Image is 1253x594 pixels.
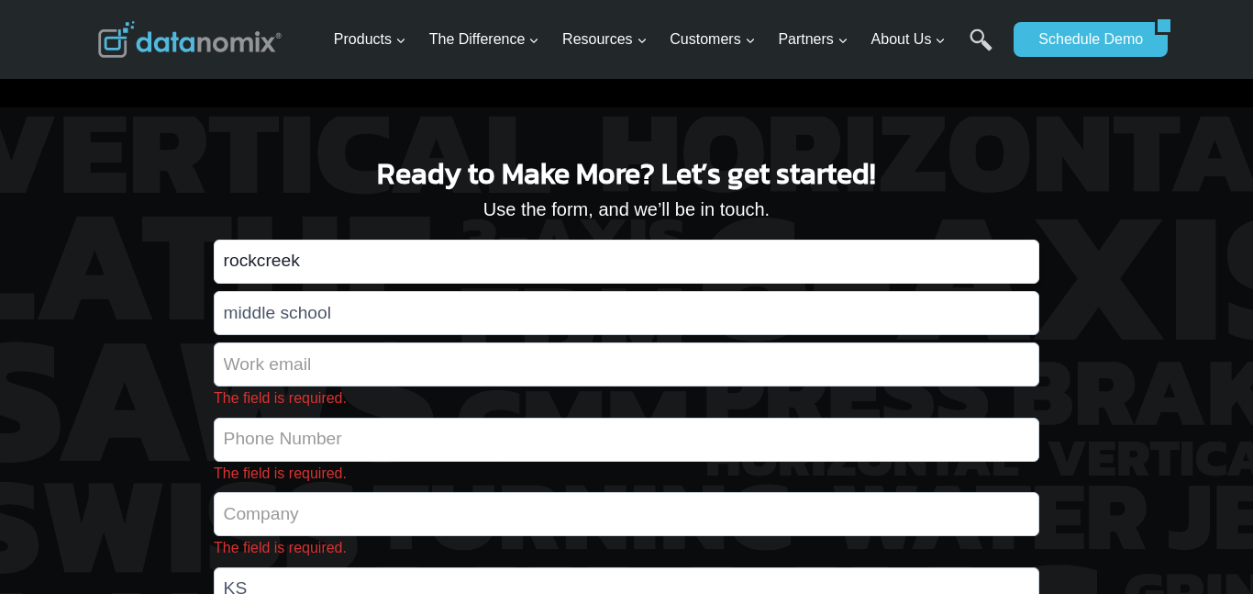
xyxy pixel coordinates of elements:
[214,342,1039,387] input: Work email
[334,28,406,51] span: Products
[562,28,647,51] span: Resources
[214,418,1039,462] input: Phone Number
[214,387,1039,410] span: The field is required.
[871,28,947,51] span: About Us
[429,28,540,51] span: The Difference
[214,291,1039,335] input: Last Name
[670,28,755,51] span: Customers
[1014,22,1155,57] a: Schedule Demo
[214,536,1039,560] span: The field is required.
[327,10,1005,70] nav: Primary Navigation
[214,492,1039,536] input: Company
[98,21,282,58] img: Datanomix
[214,240,1039,284] input: First Name
[970,28,992,70] a: Search
[214,462,1039,486] span: The field is required.
[377,151,876,196] span: Ready to Make More? Let’s get started!
[214,188,1039,230] p: Use the form, and we’ll be in touch.
[778,28,848,51] span: Partners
